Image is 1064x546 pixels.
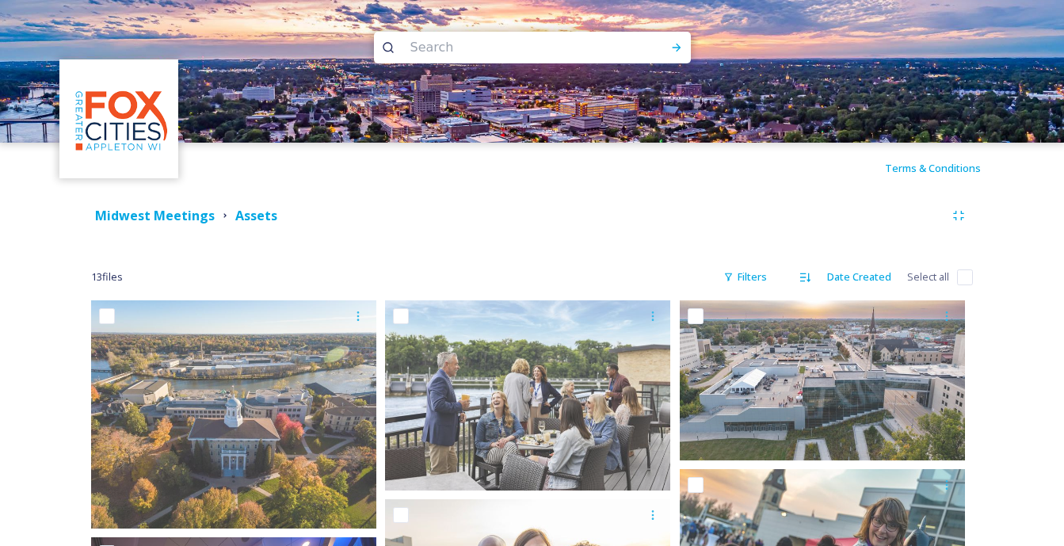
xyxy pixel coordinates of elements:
input: Search [402,30,620,65]
span: Select all [907,269,949,284]
span: 13 file s [91,269,123,284]
img: images.png [62,62,177,177]
strong: Assets [235,207,277,224]
img: Lawrence University (3).jpeg [91,300,376,529]
span: Terms & Conditions [885,161,981,175]
img: Professional Photo Shoot (8).jpg [385,300,670,491]
img: UMCVB Conference 2025 (52).jpg [680,300,965,460]
div: Date Created [819,262,899,292]
a: Terms & Conditions [885,158,1005,178]
strong: Midwest Meetings [95,207,215,224]
div: Filters [715,262,775,292]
